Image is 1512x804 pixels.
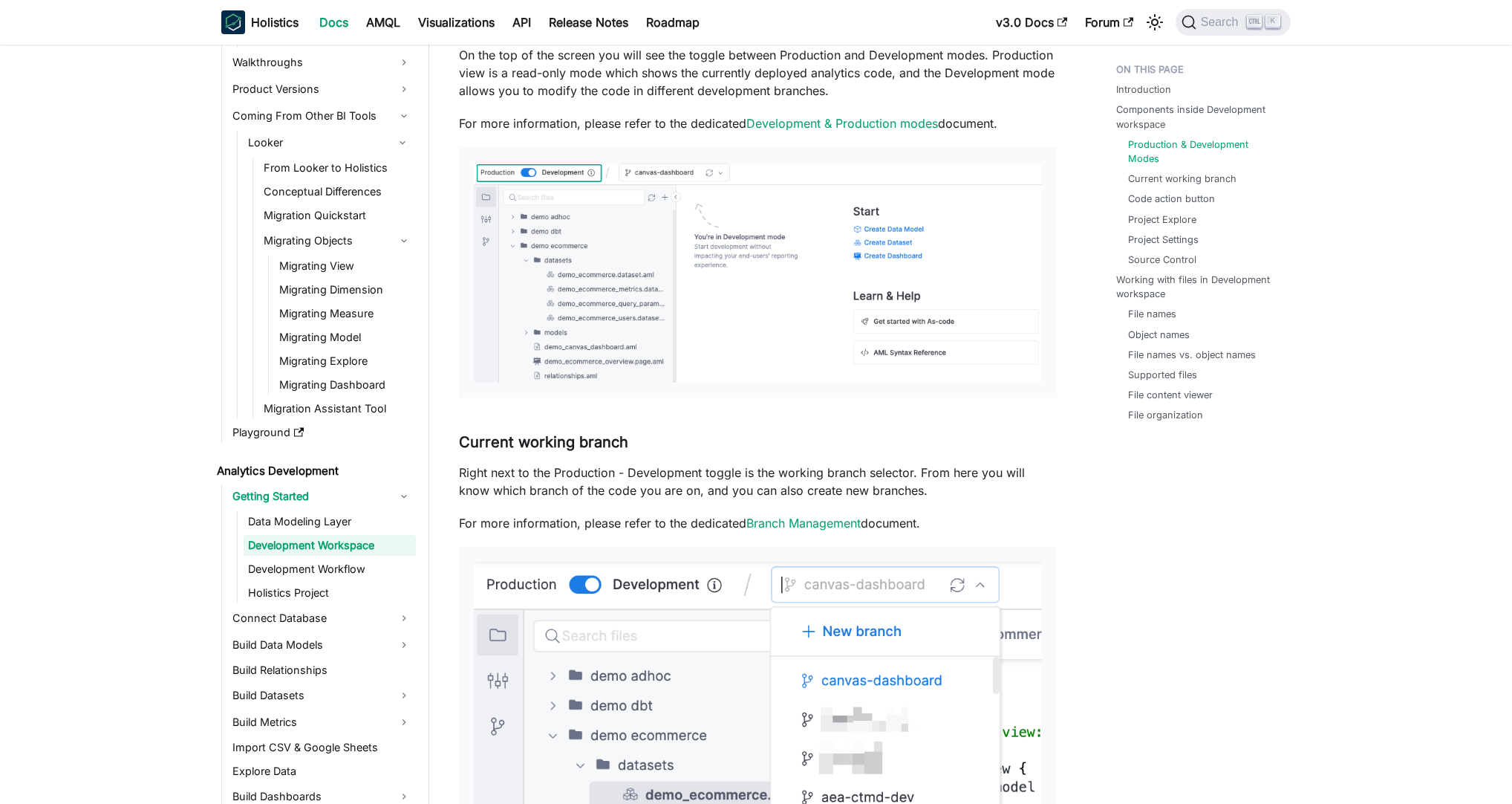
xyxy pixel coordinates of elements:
a: Production & Development Modes [1128,137,1276,166]
a: File content viewer [1128,388,1213,402]
a: Project Explore [1128,213,1196,227]
a: Data Modeling Layer [244,511,416,532]
img: Holistics [221,10,245,34]
a: Holistics Project [244,583,416,603]
a: Getting Started [228,484,416,508]
a: Looker [244,131,389,155]
button: Switch between dark and light mode (currently light mode) [1143,10,1167,34]
a: Working with files in Development workspace [1116,273,1282,301]
p: Right next to the Production - Development toggle is the working branch selector. From here you w... [459,464,1057,499]
a: Migrating Explore [275,351,416,372]
a: Introduction [1116,82,1171,97]
p: On the top of the screen you will see the toggle between Production and Development modes. Produc... [459,46,1057,100]
a: Walkthroughs [228,51,416,74]
a: Migration Quickstart [259,205,416,226]
b: Holistics [251,13,299,31]
a: HolisticsHolistics [221,10,299,34]
a: Project Settings [1128,233,1199,247]
kbd: K [1265,15,1280,28]
a: Release Notes [540,10,637,34]
a: From Looker to Holistics [259,158,416,178]
a: File names vs. object names [1128,348,1256,362]
a: AMQL [357,10,409,34]
nav: Docs sidebar [206,45,429,804]
a: Object names [1128,328,1190,342]
a: Build Datasets [228,684,416,707]
a: Branch Management [746,516,861,531]
p: For more information, please refer to the dedicated document. [459,514,1057,532]
a: Analytics Development [212,461,416,482]
a: Visualizations [409,10,504,34]
a: Migrating Measure [275,303,416,324]
a: Product Versions [228,77,416,101]
h3: Current working branch [459,433,1057,452]
button: Search (Ctrl+K) [1176,9,1291,36]
a: Code action button [1128,192,1215,206]
a: Components inside Development workspace [1116,103,1282,131]
a: Source Control [1128,253,1196,267]
a: Import CSV & Google Sheets [228,737,416,758]
button: Collapse sidebar category 'Looker' [389,131,416,155]
a: Migrating View [275,256,416,276]
a: Development & Production modes [746,116,938,131]
a: Development Workflow [244,559,416,580]
a: Migration Assistant Tool [259,398,416,419]
a: Connect Database [228,606,416,630]
a: Migrating Objects [259,229,416,253]
a: Development Workspace [244,535,416,556]
a: Current working branch [1128,172,1236,186]
a: Migrating Dimension [275,279,416,300]
a: Forum [1076,10,1142,34]
img: Studio Toggle Modes [474,162,1042,383]
a: Build Relationships [228,660,416,681]
a: v3.0 Docs [987,10,1076,34]
a: API [504,10,540,34]
a: File organization [1128,408,1203,422]
a: File names [1128,307,1176,321]
a: Build Data Models [228,633,416,657]
a: Migrating Model [275,327,416,348]
a: Docs [310,10,357,34]
a: Migrating Dashboard [275,375,416,395]
a: Playground [228,422,416,443]
a: Conceptual Differences [259,181,416,202]
a: Coming From Other BI Tools [228,104,416,128]
p: For more information, please refer to the dedicated document. [459,114,1057,132]
span: Search [1196,16,1248,29]
a: Supported files [1128,368,1197,382]
a: Explore Data [228,761,416,782]
a: Roadmap [637,10,708,34]
a: Build Metrics [228,710,416,734]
